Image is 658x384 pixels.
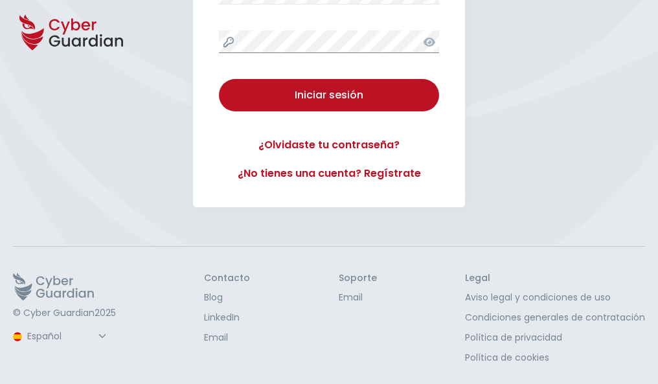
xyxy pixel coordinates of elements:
[465,291,645,304] a: Aviso legal y condiciones de uso
[204,291,250,304] a: Blog
[204,273,250,284] h3: Contacto
[339,273,377,284] h3: Soporte
[465,311,645,324] a: Condiciones generales de contratación
[465,273,645,284] h3: Legal
[13,308,116,319] p: © Cyber Guardian 2025
[339,291,377,304] a: Email
[465,331,645,344] a: Política de privacidad
[229,87,429,103] div: Iniciar sesión
[465,351,645,365] a: Política de cookies
[204,331,250,344] a: Email
[219,166,439,181] a: ¿No tienes una cuenta? Regístrate
[219,79,439,111] button: Iniciar sesión
[204,311,250,324] a: LinkedIn
[13,332,22,341] img: region-logo
[219,137,439,153] a: ¿Olvidaste tu contraseña?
